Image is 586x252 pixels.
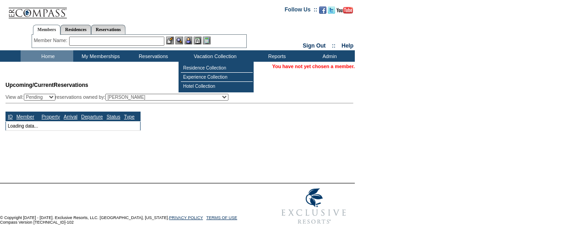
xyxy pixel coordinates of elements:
[181,73,253,82] td: Experience Collection
[194,37,201,44] img: Reservations
[5,94,233,101] div: View all: reservations owned by:
[6,121,141,130] td: Loading data...
[179,50,250,62] td: Vacation Collection
[91,25,125,34] a: Reservations
[21,50,73,62] td: Home
[166,37,174,44] img: b_edit.gif
[33,25,61,35] a: Members
[181,64,253,73] td: Residence Collection
[328,9,335,15] a: Follow us on Twitter
[206,215,238,220] a: TERMS OF USE
[126,50,179,62] td: Reservations
[184,37,192,44] img: Impersonate
[285,5,317,16] td: Follow Us ::
[175,37,183,44] img: View
[336,7,353,14] img: Subscribe to our YouTube Channel
[332,43,336,49] span: ::
[272,64,355,69] span: You have not yet chosen a member.
[273,183,355,229] img: Exclusive Resorts
[124,114,135,119] a: Type
[319,6,326,14] img: Become our fan on Facebook
[336,9,353,15] a: Subscribe to our YouTube Channel
[16,114,34,119] a: Member
[203,37,211,44] img: b_calculator.gif
[169,215,203,220] a: PRIVACY POLICY
[42,114,60,119] a: Property
[34,37,69,44] div: Member Name:
[181,82,253,91] td: Hotel Collection
[319,9,326,15] a: Become our fan on Facebook
[60,25,91,34] a: Residences
[81,114,103,119] a: Departure
[342,43,353,49] a: Help
[73,50,126,62] td: My Memberships
[302,50,355,62] td: Admin
[5,82,88,88] span: Reservations
[8,114,13,119] a: ID
[250,50,302,62] td: Reports
[328,6,335,14] img: Follow us on Twitter
[107,114,120,119] a: Status
[303,43,326,49] a: Sign Out
[64,114,77,119] a: Arrival
[5,82,54,88] span: Upcoming/Current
